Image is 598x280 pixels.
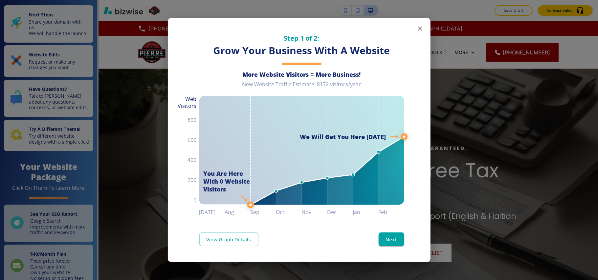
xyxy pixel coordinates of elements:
[302,208,327,217] h6: Nov
[199,208,225,217] h6: [DATE]
[353,208,379,217] h6: Jan
[379,232,404,246] button: Next
[327,208,353,217] h6: Dec
[225,208,251,217] h6: Aug
[276,208,302,217] h6: Oct
[199,44,404,57] h3: Grow Your Business With A Website
[199,34,404,43] h5: Step 1 of 2:
[379,208,404,217] h6: Feb
[199,81,404,93] div: New Website Traffic Estimate: 8172 visitors/year
[199,232,258,246] a: View Graph Details
[251,208,276,217] h6: Sep
[199,70,404,78] h6: More Website Visitors = More Business!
